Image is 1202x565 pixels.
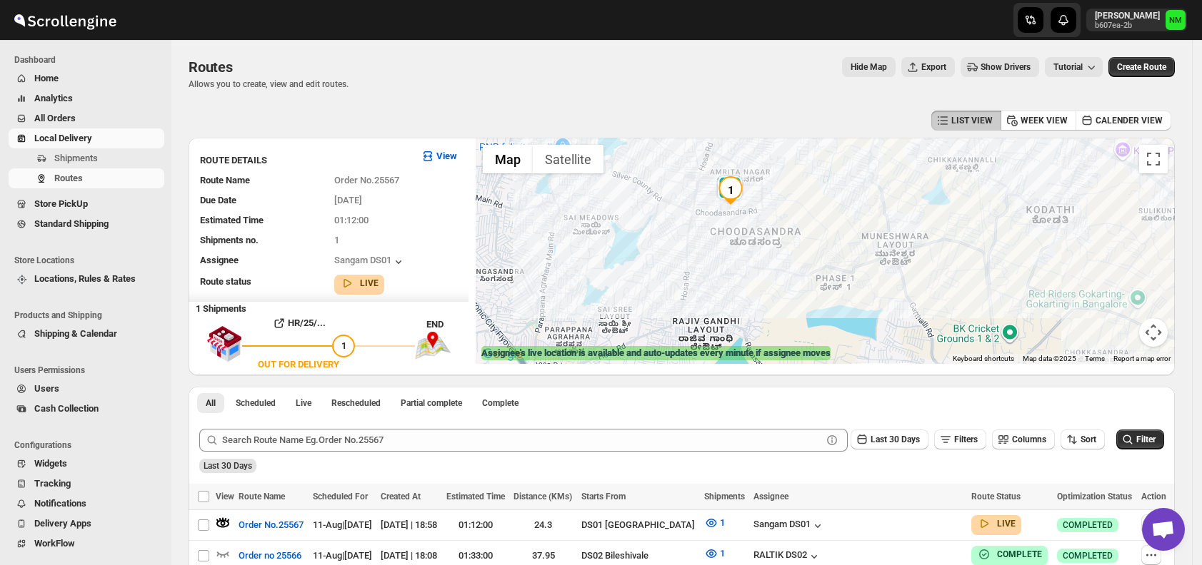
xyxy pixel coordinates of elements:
[514,518,573,532] div: 24.3
[189,58,233,76] span: Routes
[1169,16,1182,25] text: NM
[34,113,76,123] span: All Orders
[54,153,98,163] span: Shipments
[9,68,164,88] button: Home
[200,235,259,245] span: Shipments no.
[242,312,355,335] button: HR/25/...
[1012,434,1046,444] span: Columns
[1021,115,1068,126] span: WEEK VIEW
[239,549,301,563] span: Order no 25566
[1076,111,1171,131] button: CALENDER VIEW
[514,492,572,502] span: Distance (KMs)
[1095,21,1160,30] p: b607ea-2b
[696,542,733,565] button: 1
[14,54,164,66] span: Dashboard
[9,454,164,474] button: Widgets
[34,498,86,509] span: Notifications
[34,328,117,339] span: Shipping & Calendar
[296,397,311,409] span: Live
[9,168,164,188] button: Routes
[360,278,379,288] b: LIVE
[1045,57,1103,77] button: Tutorial
[34,218,109,229] span: Standard Shipping
[1081,434,1096,444] span: Sort
[483,145,533,173] button: Show street map
[992,429,1055,449] button: Columns
[9,88,164,108] button: Analytics
[34,383,59,394] span: Users
[581,518,696,532] div: DS01 [GEOGRAPHIC_DATA]
[381,518,438,532] div: [DATE] | 18:58
[34,93,73,103] span: Analytics
[482,397,519,409] span: Complete
[313,492,368,502] span: Scheduled For
[200,175,250,185] span: Route Name
[200,276,251,287] span: Route status
[381,549,438,563] div: [DATE] | 18:08
[436,151,457,161] b: View
[206,397,216,409] span: All
[446,549,506,563] div: 01:33:00
[216,492,234,502] span: View
[401,397,462,409] span: Partial complete
[14,255,164,266] span: Store Locations
[954,434,978,444] span: Filters
[236,397,276,409] span: Scheduled
[313,519,372,530] span: 11-Aug | [DATE]
[34,538,75,549] span: WorkFlow
[1116,429,1164,449] button: Filter
[9,269,164,289] button: Locations, Rules & Rates
[340,276,379,290] button: LIVE
[997,549,1042,559] b: COMPLETE
[1063,550,1113,561] span: COMPLETED
[1086,9,1187,31] button: User menu
[1095,10,1160,21] p: [PERSON_NAME]
[704,492,745,502] span: Shipments
[1139,318,1168,347] button: Map camera controls
[200,195,236,205] span: Due Date
[415,332,451,359] img: trip_end.png
[1063,519,1113,531] span: COMPLETED
[334,255,406,269] button: Sangam DS01
[446,518,506,532] div: 01:12:00
[1139,145,1168,173] button: Toggle fullscreen view
[842,57,896,77] button: Map action label
[753,519,825,533] button: Sangam DS01
[34,458,67,469] span: Widgets
[334,215,369,225] span: 01:12:00
[14,310,164,321] span: Products and Shipping
[977,516,1016,531] button: LIVE
[871,434,920,444] span: Last 30 Days
[1061,429,1105,449] button: Sort
[720,548,725,559] span: 1
[581,549,696,563] div: DS02 Bileshivale
[753,492,788,502] span: Assignee
[1053,62,1083,72] span: Tutorial
[381,492,421,502] span: Created At
[977,547,1042,561] button: COMPLETE
[334,235,339,245] span: 1
[341,340,346,351] span: 1
[1057,492,1132,502] span: Optimization Status
[239,518,304,532] span: Order No.25567
[14,439,164,451] span: Configurations
[9,379,164,399] button: Users
[951,115,993,126] span: LIST VIEW
[200,153,409,168] h3: ROUTE DETAILS
[54,173,83,183] span: Routes
[14,365,164,376] span: Users Permissions
[753,549,821,564] button: RALTIK DS02
[961,57,1039,77] button: Show Drivers
[200,255,239,265] span: Assignee
[1166,10,1186,30] span: Narjit Magar
[1001,111,1076,131] button: WEEK VIEW
[334,195,362,205] span: [DATE]
[9,494,164,514] button: Notifications
[230,514,312,536] button: Order No.25567
[1136,434,1156,444] span: Filter
[288,317,326,328] b: HR/25/...
[9,324,164,344] button: Shipping & Calendar
[334,175,399,185] span: Order No.25567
